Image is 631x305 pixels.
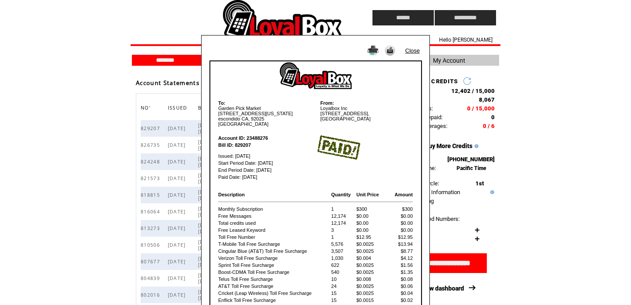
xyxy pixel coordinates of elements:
[356,241,390,247] td: $0.0025
[218,100,225,106] b: To:
[218,255,330,261] td: Verizon Toll Free Surcharge
[390,248,413,254] td: $8.77
[356,262,390,268] td: $0.0025
[390,227,413,233] td: $0.00
[218,248,330,254] td: Cingular Blue (AT&T) Toll Free Surcharge
[356,234,390,240] td: $12.95
[356,227,390,233] td: $0.00
[331,262,355,268] td: 622
[390,269,413,275] td: $1.35
[218,135,268,141] b: Account ID: 23488276
[218,142,251,148] b: Bill ID: 829207
[218,100,315,127] td: Garden Pick Market [STREET_ADDRESS][US_STATE] escondido CA, 92025 [GEOGRAPHIC_DATA]
[218,276,330,282] td: Telus Toll Free Surcharge
[218,167,315,173] td: End Period Date: [DATE]
[356,290,390,296] td: $0.0025
[385,51,395,57] a: Send it to my email
[405,47,420,54] a: Close
[218,283,330,289] td: AT&T Toll Free Surcharge
[218,213,330,219] td: Free Messages
[218,174,315,180] td: Paid Date: [DATE]
[331,192,351,197] b: Quantity
[367,46,379,55] img: Print it
[356,248,390,254] td: $0.0025
[331,276,355,282] td: 10
[331,255,355,261] td: 1,030
[385,45,395,56] img: Send it to my email
[331,290,355,296] td: 15
[390,283,413,289] td: $0.06
[218,269,330,275] td: Boost-CDMA Toll Free Surcharge
[218,234,330,240] td: Toll Free Number
[356,276,390,282] td: $0.008
[356,206,390,212] td: $300
[390,213,413,219] td: $0.00
[390,206,413,212] td: $300
[331,248,355,254] td: 3,507
[331,227,355,233] td: 3
[331,241,355,247] td: 5,576
[218,220,330,226] td: Total credits used
[218,192,245,197] b: Description
[331,206,355,212] td: 1
[218,160,315,166] td: Start Period Date: [DATE]
[218,241,330,247] td: T-Mobile Toll Free Surcharge
[316,135,360,160] img: paid image
[218,290,330,296] td: Cricket (Leap Wireless) Toll Free Surcharge
[331,213,355,219] td: 12,174
[390,290,413,296] td: $0.04
[356,220,390,226] td: $0.00
[356,213,390,219] td: $0.00
[390,234,413,240] td: $12.95
[316,100,413,127] td: Loyalbox Inc [STREET_ADDRESS], [GEOGRAPHIC_DATA]
[390,255,413,261] td: $4.12
[356,192,379,197] b: Unit Price
[331,283,355,289] td: 24
[331,297,355,303] td: 15
[390,297,413,303] td: $0.02
[356,297,390,303] td: $0.0015
[331,234,355,240] td: 1
[390,241,413,247] td: $13.94
[356,255,390,261] td: $0.004
[390,220,413,226] td: $0.00
[394,192,413,197] b: Amount
[331,269,355,275] td: 540
[218,297,330,303] td: Enflick Toll Free Surcharge
[390,276,413,282] td: $0.08
[218,227,330,233] td: Free Leased Keyword
[390,262,413,268] td: $1.56
[210,61,421,90] img: logo image
[356,283,390,289] td: $0.0025
[218,206,330,212] td: Monthly Subscription
[218,262,330,268] td: Sprint Toll Free Surcharge
[218,149,315,159] td: Issued: [DATE]
[331,220,355,226] td: 12,174
[356,269,390,275] td: $0.0025
[320,100,334,106] b: From:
